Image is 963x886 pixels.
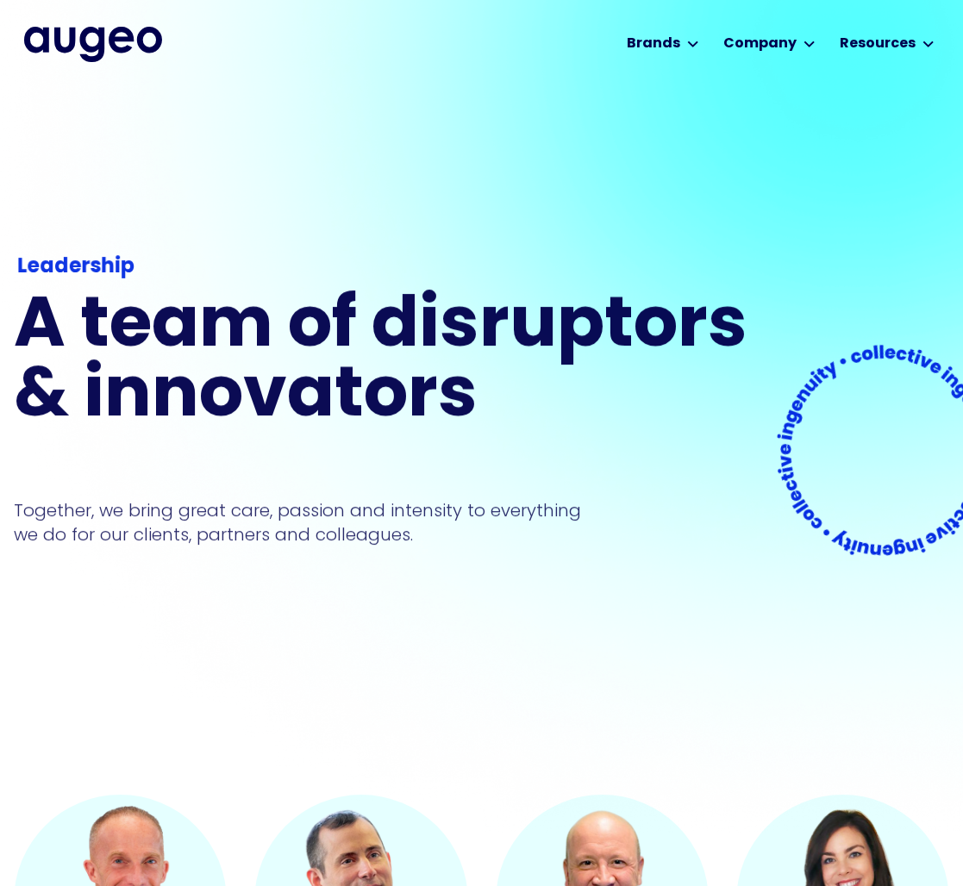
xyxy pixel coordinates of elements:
div: Leadership [17,252,754,283]
h1: A team of disruptors & innovators [14,293,759,433]
div: Resources [840,34,916,54]
div: Brands [627,34,680,54]
img: Augeo's full logo in midnight blue. [24,27,162,61]
p: Together, we bring great care, passion and intensity to everything we do for our clients, partner... [14,498,607,546]
div: Company [723,34,797,54]
a: home [24,27,162,61]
